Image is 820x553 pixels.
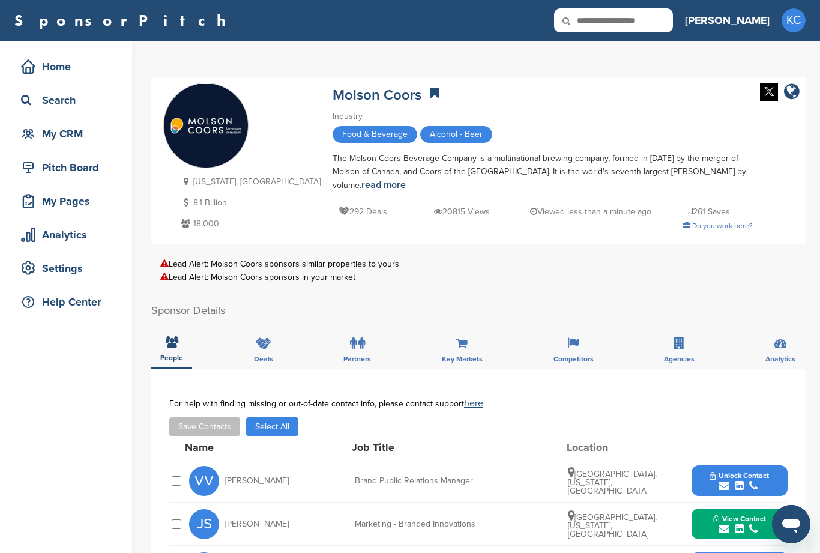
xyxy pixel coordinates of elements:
[189,509,219,539] span: JS
[12,86,120,114] a: Search
[568,512,657,539] span: [GEOGRAPHIC_DATA], [US_STATE], [GEOGRAPHIC_DATA]
[664,355,695,363] span: Agencies
[361,179,406,191] a: read more
[339,204,387,219] p: 292 Deals
[782,8,806,32] span: KC
[464,397,483,409] a: here
[710,471,769,480] span: Unlock Contact
[178,195,321,210] p: 8.1 Billion
[685,7,770,34] a: [PERSON_NAME]
[420,126,492,143] span: Alcohol - Beer
[246,417,298,436] button: Select All
[12,53,120,80] a: Home
[189,466,219,496] span: VV
[178,174,321,189] p: [US_STATE], [GEOGRAPHIC_DATA]
[434,204,490,219] p: 20815 Views
[225,477,289,485] span: [PERSON_NAME]
[784,83,800,103] a: company link
[333,152,753,192] div: The Molson Coors Beverage Company is a multinational brewing company, formed in [DATE] by the mer...
[568,469,657,496] span: [GEOGRAPHIC_DATA], [US_STATE], [GEOGRAPHIC_DATA]
[18,89,120,111] div: Search
[442,355,483,363] span: Key Markets
[530,204,651,219] p: Viewed less than a minute ago
[254,355,273,363] span: Deals
[169,399,788,408] div: For help with finding missing or out-of-date contact info, please contact support .
[695,463,783,499] button: Unlock Contact
[18,190,120,212] div: My Pages
[12,154,120,181] a: Pitch Board
[160,273,797,282] div: Lead Alert: Molson Coors sponsors in your market
[18,224,120,246] div: Analytics
[178,216,321,231] p: 18,000
[352,442,532,453] div: Job Title
[164,84,248,168] img: Sponsorpitch & Molson Coors
[699,506,780,542] button: View Contact
[12,187,120,215] a: My Pages
[553,355,594,363] span: Competitors
[687,204,730,219] p: 261 Saves
[185,442,317,453] div: Name
[760,83,778,101] img: Twitter white
[765,355,795,363] span: Analytics
[18,157,120,178] div: Pitch Board
[355,477,535,485] div: Brand Public Relations Manager
[18,56,120,77] div: Home
[12,255,120,282] a: Settings
[18,291,120,313] div: Help Center
[567,442,657,453] div: Location
[160,354,183,361] span: People
[333,86,421,104] a: Molson Coors
[713,515,766,523] span: View Contact
[12,120,120,148] a: My CRM
[355,520,535,528] div: Marketing - Branded Innovations
[169,417,240,436] button: Save Contacts
[333,126,417,143] span: Food & Beverage
[692,222,753,230] span: Do you work here?
[685,12,770,29] h3: [PERSON_NAME]
[772,505,810,543] iframe: Button to launch messaging window
[343,355,371,363] span: Partners
[18,123,120,145] div: My CRM
[18,258,120,279] div: Settings
[225,520,289,528] span: [PERSON_NAME]
[151,303,806,319] h2: Sponsor Details
[683,222,753,230] a: Do you work here?
[333,110,753,123] div: Industry
[14,13,234,28] a: SponsorPitch
[12,288,120,316] a: Help Center
[12,221,120,249] a: Analytics
[160,259,797,268] div: Lead Alert: Molson Coors sponsors similar properties to yours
